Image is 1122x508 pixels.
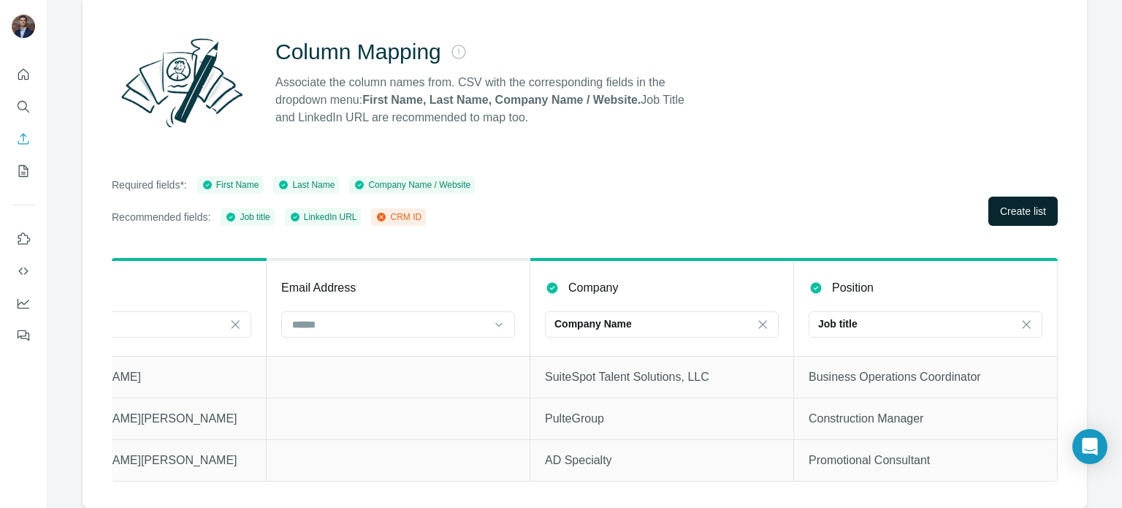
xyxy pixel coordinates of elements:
button: Quick start [12,61,35,88]
p: [URL][DOMAIN_NAME] [18,368,251,386]
p: Position [832,279,874,297]
img: Surfe Illustration - Column Mapping [112,30,252,135]
button: Search [12,94,35,120]
button: Enrich CSV [12,126,35,152]
p: [URL][DOMAIN_NAME][PERSON_NAME] [18,452,251,469]
div: LinkedIn URL [289,211,357,224]
p: [URL][DOMAIN_NAME][PERSON_NAME] [18,410,251,428]
h2: Column Mapping [275,39,441,65]
p: Email Address [281,279,356,297]
div: Company Name / Website [354,178,470,192]
button: My lists [12,158,35,184]
p: PulteGroup [545,410,779,428]
button: Feedback [12,322,35,349]
p: Promotional Consultant [809,452,1042,469]
button: Dashboard [12,290,35,316]
p: AD Specialty [545,452,779,469]
div: Last Name [278,178,335,192]
p: Job title [818,316,858,331]
button: Create list [988,197,1058,226]
p: Company Name [554,316,632,331]
button: Use Surfe API [12,258,35,284]
img: Avatar [12,15,35,38]
p: Recommended fields: [112,210,210,224]
button: Use Surfe on LinkedIn [12,226,35,252]
p: Required fields*: [112,178,187,192]
div: Job title [225,211,270,224]
span: Create list [1000,204,1046,219]
strong: First Name, Last Name, Company Name / Website. [362,94,641,106]
div: First Name [202,178,259,192]
div: Open Intercom Messenger [1072,429,1107,464]
p: Construction Manager [809,410,1042,428]
p: Business Operations Coordinator [809,368,1042,386]
p: Associate the column names from. CSV with the corresponding fields in the dropdown menu: Job Titl... [275,74,698,126]
p: Company [568,279,618,297]
div: CRM ID [375,211,421,224]
p: SuiteSpot Talent Solutions, LLC [545,368,779,386]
